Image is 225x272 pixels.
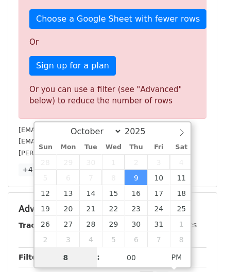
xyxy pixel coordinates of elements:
[102,144,125,151] span: Wed
[170,201,193,216] span: October 25, 2025
[79,144,102,151] span: Tue
[125,216,147,231] span: October 30, 2025
[19,137,133,145] small: [EMAIL_ADDRESS][DOMAIN_NAME]
[97,247,100,267] span: :
[125,231,147,247] span: November 6, 2025
[34,154,57,170] span: September 28, 2025
[79,201,102,216] span: October 21, 2025
[102,185,125,201] span: October 15, 2025
[57,170,79,185] span: October 6, 2025
[79,185,102,201] span: October 14, 2025
[19,126,133,134] small: [EMAIL_ADDRESS][DOMAIN_NAME]
[170,231,193,247] span: November 8, 2025
[125,170,147,185] span: October 9, 2025
[57,231,79,247] span: November 3, 2025
[125,185,147,201] span: October 16, 2025
[79,216,102,231] span: October 28, 2025
[34,170,57,185] span: October 5, 2025
[34,231,57,247] span: November 2, 2025
[34,144,57,151] span: Sun
[29,9,206,29] a: Choose a Google Sheet with fewer rows
[19,149,188,157] small: [PERSON_NAME][EMAIL_ADDRESS][DOMAIN_NAME]
[19,203,206,214] h5: Advanced
[79,231,102,247] span: November 4, 2025
[147,154,170,170] span: October 3, 2025
[170,216,193,231] span: November 1, 2025
[147,231,170,247] span: November 7, 2025
[170,185,193,201] span: October 18, 2025
[19,164,62,176] a: +47 more
[147,144,170,151] span: Fri
[170,144,193,151] span: Sat
[57,144,79,151] span: Mon
[57,185,79,201] span: October 13, 2025
[29,84,196,107] div: Or you can use a filter (see "Advanced" below) to reduce the number of rows
[102,216,125,231] span: October 29, 2025
[34,216,57,231] span: October 26, 2025
[147,201,170,216] span: October 24, 2025
[57,216,79,231] span: October 27, 2025
[125,144,147,151] span: Thu
[100,247,163,268] input: Minute
[57,201,79,216] span: October 20, 2025
[125,201,147,216] span: October 23, 2025
[170,154,193,170] span: October 4, 2025
[163,247,191,267] span: Click to toggle
[170,170,193,185] span: October 11, 2025
[102,170,125,185] span: October 8, 2025
[102,231,125,247] span: November 5, 2025
[34,185,57,201] span: October 12, 2025
[125,154,147,170] span: October 2, 2025
[29,37,196,48] p: Or
[57,154,79,170] span: September 29, 2025
[19,221,53,229] strong: Tracking
[147,170,170,185] span: October 10, 2025
[174,223,225,272] iframe: Chat Widget
[79,170,102,185] span: October 7, 2025
[79,154,102,170] span: September 30, 2025
[34,247,97,268] input: Hour
[29,56,116,76] a: Sign up for a plan
[122,126,159,136] input: Year
[102,201,125,216] span: October 22, 2025
[34,201,57,216] span: October 19, 2025
[147,216,170,231] span: October 31, 2025
[19,253,45,261] strong: Filters
[102,154,125,170] span: October 1, 2025
[147,185,170,201] span: October 17, 2025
